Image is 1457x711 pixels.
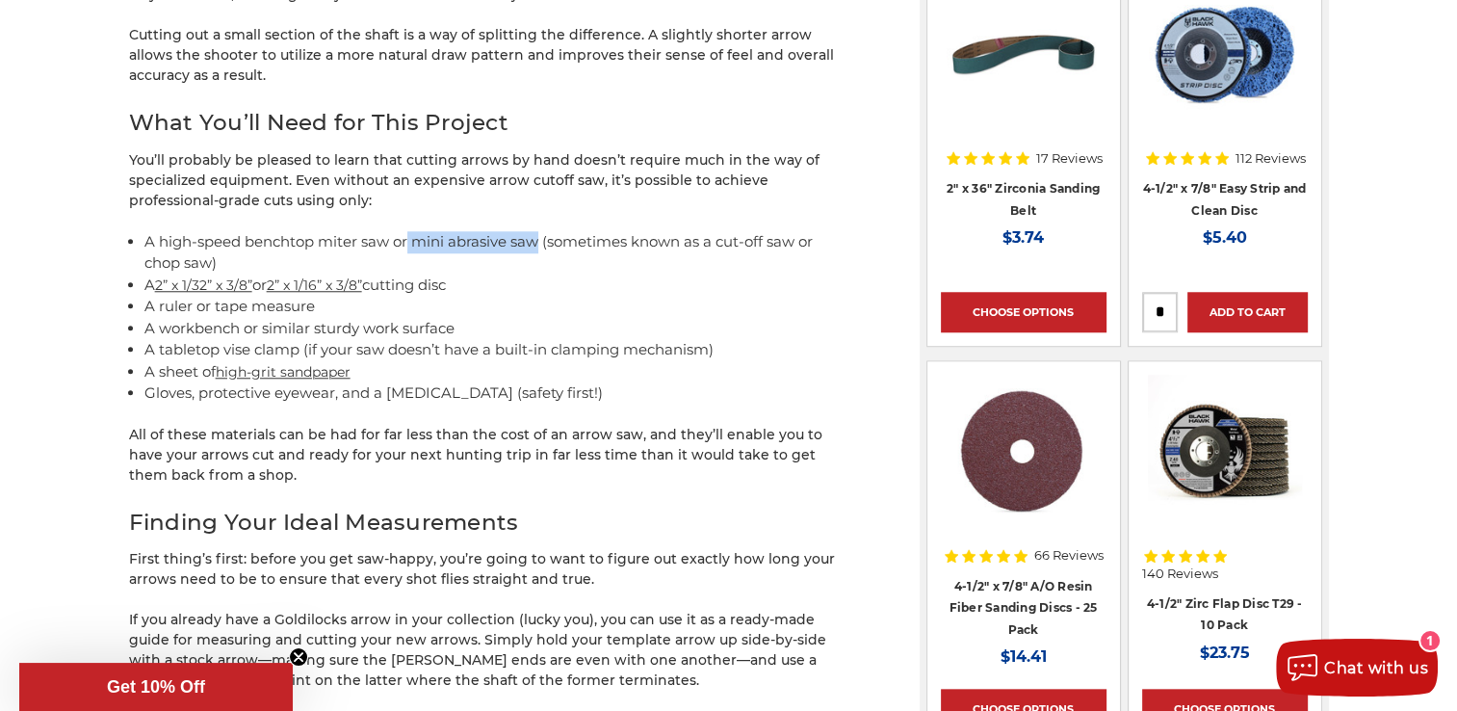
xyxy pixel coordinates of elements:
a: 2” x 1/32” x 3/8” [155,276,252,294]
p: You’ll probably be pleased to learn that cutting arrows by hand doesn’t require much in the way o... [129,150,851,211]
h2: What You’ll Need for This Project [129,106,851,140]
span: Get 10% Off [107,677,205,697]
a: 2" x 36" Zirconia Sanding Belt [947,181,1100,218]
span: 112 Reviews [1236,152,1306,165]
p: All of these materials can be had for far less than the cost of an arrow saw, and they’ll enable ... [129,425,851,486]
span: 17 Reviews [1036,152,1103,165]
button: Close teaser [289,647,308,667]
span: $14.41 [1001,647,1047,666]
img: 4.5 inch resin fiber disc [945,375,1102,529]
a: 4-1/2" Zirc Flap Disc T29 - 10 Pack [1147,596,1303,633]
p: First thing’s first: before you get saw-happy, you’re going to want to figure out exactly how lon... [129,549,851,590]
span: 66 Reviews [1034,549,1104,562]
span: Chat with us [1324,659,1428,677]
a: Add to Cart [1187,292,1308,332]
p: If you already have a Goldilocks arrow in your collection (lucky you), you can use it as a ready-... [129,610,851,691]
img: 4.5" Black Hawk Zirconia Flap Disc 10 Pack [1148,375,1302,529]
span: $3.74 [1002,228,1044,247]
li: Gloves, protective eyewear, and a [MEDICAL_DATA] (safety first!) [144,382,851,405]
a: 4.5 inch resin fiber disc [941,375,1106,540]
a: high-grit sandpaper [216,363,351,381]
li: A workbench or similar sturdy work surface [144,318,851,340]
p: Cutting out a small section of the shaft is a way of splitting the difference. A slightly shorter... [129,25,851,86]
a: Choose Options [941,292,1106,332]
li: A high-speed benchtop miter saw or mini abrasive saw (sometimes known as a cut-off saw or chop saw) [144,231,851,275]
span: 140 Reviews [1142,567,1218,580]
a: 4-1/2" x 7/8" A/O Resin Fiber Sanding Discs - 25 Pack [950,579,1098,637]
li: A ruler or tape measure [144,296,851,318]
span: $23.75 [1200,644,1250,662]
a: 2” x 1/16” x 3/8” [267,276,362,294]
a: 4-1/2" x 7/8" Easy Strip and Clean Disc [1143,181,1307,218]
span: $5.40 [1203,228,1247,247]
button: Chat with us [1276,639,1438,697]
li: A tabletop vise clamp (if your saw doesn’t have a built-in clamping mechanism) [144,339,851,361]
div: 1 [1420,631,1440,650]
li: A sheet of [144,361,851,383]
li: A or cutting disc [144,275,851,297]
h2: Finding Your Ideal Measurements [129,506,851,540]
a: 4.5" Black Hawk Zirconia Flap Disc 10 Pack [1142,375,1308,540]
div: Get 10% OffClose teaser [19,663,293,711]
